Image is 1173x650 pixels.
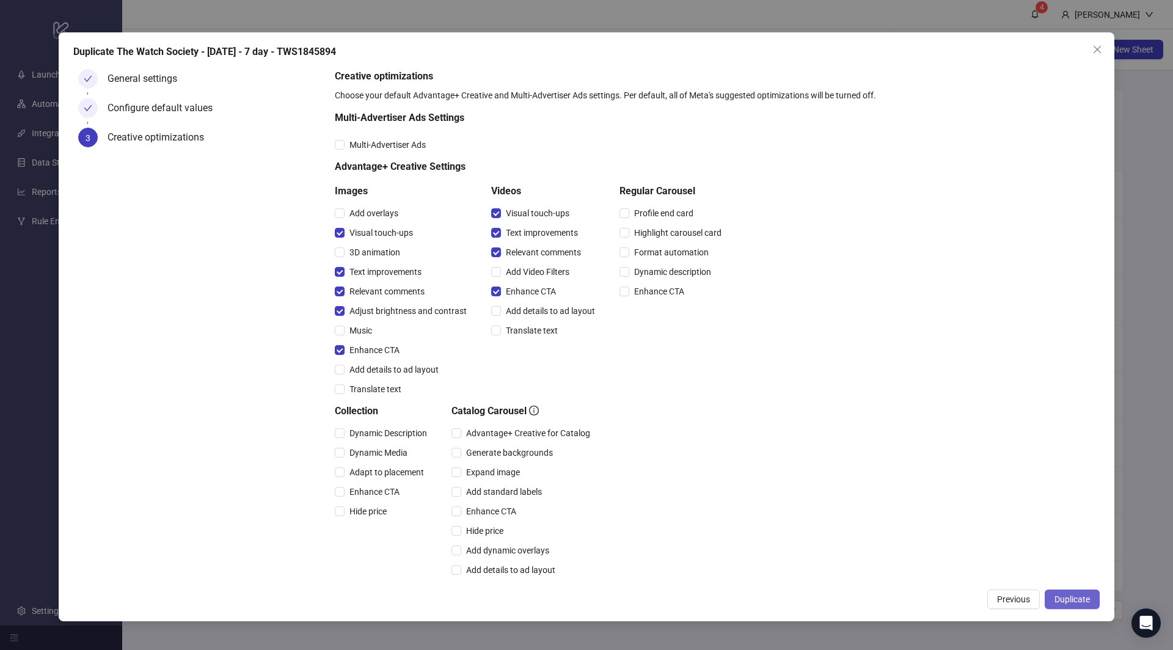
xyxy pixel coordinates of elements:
[335,184,472,199] h5: Images
[335,111,726,125] h5: Multi-Advertiser Ads Settings
[84,75,92,83] span: check
[1054,594,1090,604] span: Duplicate
[461,524,508,538] span: Hide price
[84,104,92,112] span: check
[345,138,431,152] span: Multi-Advertiser Ads
[501,206,574,220] span: Visual touch-ups
[501,285,561,298] span: Enhance CTA
[345,446,412,459] span: Dynamic Media
[335,404,432,418] h5: Collection
[1092,45,1102,54] span: close
[491,184,600,199] h5: Videos
[501,324,563,337] span: Translate text
[629,246,714,259] span: Format automation
[345,343,404,357] span: Enhance CTA
[501,265,574,279] span: Add Video Filters
[345,206,403,220] span: Add overlays
[501,304,600,318] span: Add details to ad layout
[108,98,222,118] div: Configure default values
[461,505,521,518] span: Enhance CTA
[461,426,595,440] span: Advantage+ Creative for Catalog
[461,446,558,459] span: Generate backgrounds
[73,45,1100,59] div: Duplicate The Watch Society - [DATE] - 7 day - TWS1845894
[987,590,1040,609] button: Previous
[345,426,432,440] span: Dynamic Description
[345,324,377,337] span: Music
[335,89,1095,102] div: Choose your default Advantage+ Creative and Multi-Advertiser Ads settings. Per default, all of Me...
[335,159,726,174] h5: Advantage+ Creative Settings
[345,226,418,239] span: Visual touch-ups
[345,466,429,479] span: Adapt to placement
[461,485,547,498] span: Add standard labels
[345,304,472,318] span: Adjust brightness and contrast
[108,69,187,89] div: General settings
[86,133,90,143] span: 3
[345,285,429,298] span: Relevant comments
[345,382,406,396] span: Translate text
[629,206,698,220] span: Profile end card
[461,466,525,479] span: Expand image
[335,69,1095,84] h5: Creative optimizations
[1087,40,1107,59] button: Close
[501,246,586,259] span: Relevant comments
[345,363,444,376] span: Add details to ad layout
[629,285,689,298] span: Enhance CTA
[529,406,539,415] span: info-circle
[501,226,583,239] span: Text improvements
[619,184,726,199] h5: Regular Carousel
[629,265,716,279] span: Dynamic description
[629,226,726,239] span: Highlight carousel card
[108,128,214,147] div: Creative optimizations
[345,265,426,279] span: Text improvements
[1131,608,1161,638] div: Open Intercom Messenger
[345,505,392,518] span: Hide price
[451,404,595,418] h5: Catalog Carousel
[345,246,405,259] span: 3D animation
[461,544,554,557] span: Add dynamic overlays
[345,485,404,498] span: Enhance CTA
[461,563,560,577] span: Add details to ad layout
[997,594,1030,604] span: Previous
[1045,590,1100,609] button: Duplicate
